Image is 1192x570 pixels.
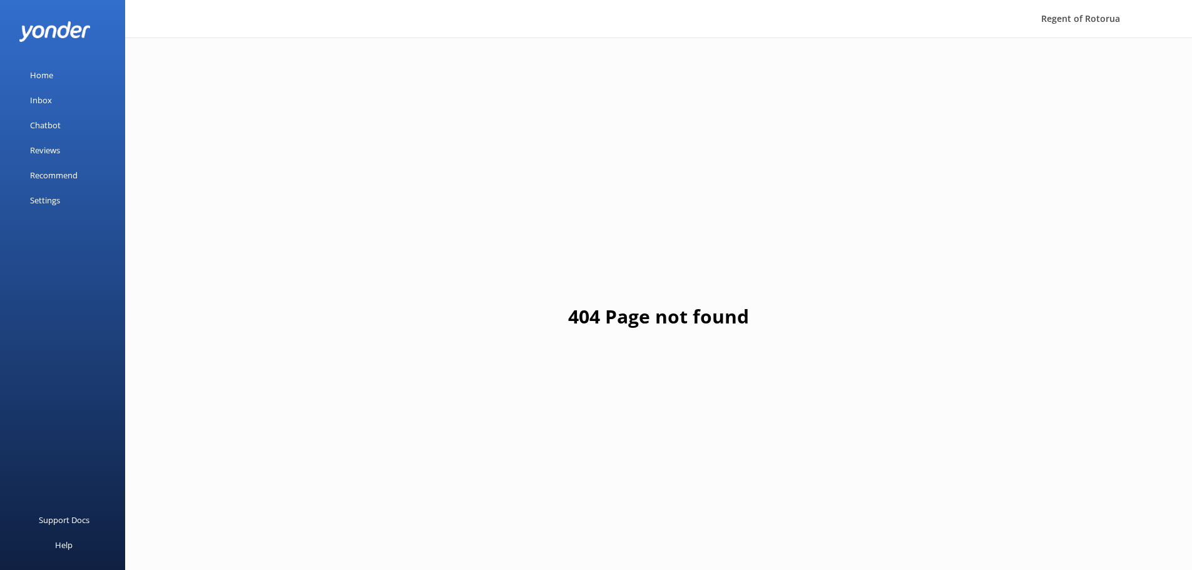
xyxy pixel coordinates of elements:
div: Reviews [30,138,60,163]
div: Support Docs [39,507,89,532]
div: Help [55,532,73,557]
div: Home [30,63,53,88]
div: Settings [30,188,60,213]
div: Inbox [30,88,52,113]
h1: 404 Page not found [568,302,749,332]
img: yonder-white-logo.png [19,21,91,42]
div: Chatbot [30,113,61,138]
div: Recommend [30,163,78,188]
